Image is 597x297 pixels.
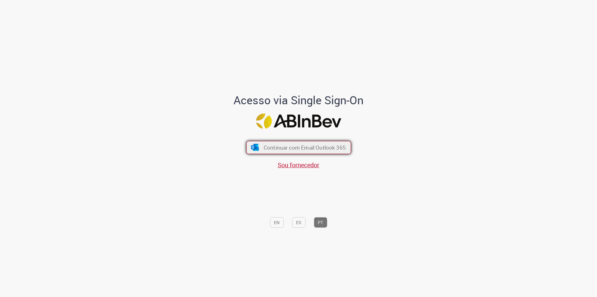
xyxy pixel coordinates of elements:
[278,160,319,169] a: Sou fornecedor
[246,141,351,154] button: ícone Azure/Microsoft 360 Continuar com Email Outlook 365
[270,217,284,228] button: EN
[314,217,327,228] button: PT
[212,94,385,106] h1: Acesso via Single Sign-On
[263,144,345,151] span: Continuar com Email Outlook 365
[250,144,259,151] img: ícone Azure/Microsoft 360
[256,114,341,129] img: Logo ABInBev
[292,217,305,228] button: ES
